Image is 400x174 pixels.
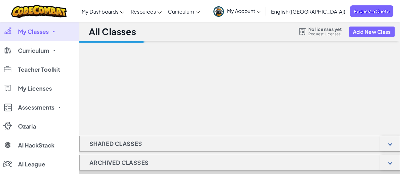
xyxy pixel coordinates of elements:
[268,3,348,20] a: English ([GEOGRAPHIC_DATA])
[80,155,158,171] h1: Archived Classes
[213,6,224,17] img: avatar
[308,27,342,32] span: No licenses yet
[18,105,54,110] span: Assessments
[80,136,152,152] h1: Shared Classes
[227,8,261,14] span: My Account
[131,8,156,15] span: Resources
[210,1,264,21] a: My Account
[18,161,45,167] span: AI League
[18,67,60,72] span: Teacher Toolkit
[18,86,52,91] span: My Licenses
[350,5,393,17] a: Request a Quote
[271,8,345,15] span: English ([GEOGRAPHIC_DATA])
[165,3,203,20] a: Curriculum
[308,32,342,37] a: Request Licenses
[168,8,194,15] span: Curriculum
[11,5,67,18] img: CodeCombat logo
[82,8,119,15] span: My Dashboards
[18,142,54,148] span: AI HackStack
[89,26,136,38] h1: All Classes
[18,29,49,34] span: My Classes
[78,3,127,20] a: My Dashboards
[18,123,36,129] span: Ozaria
[18,48,49,53] span: Curriculum
[127,3,165,20] a: Resources
[349,27,395,37] button: Add New Class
